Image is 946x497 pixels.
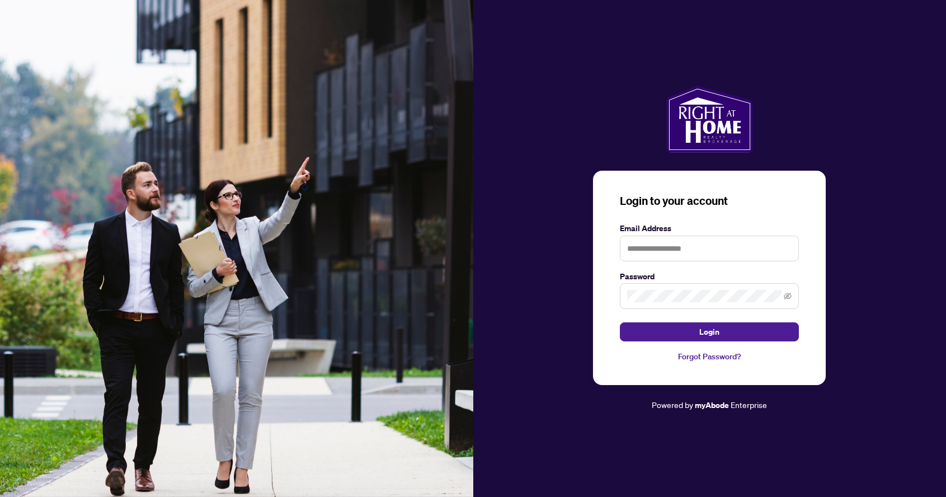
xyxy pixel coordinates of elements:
[620,350,799,363] a: Forgot Password?
[620,193,799,209] h3: Login to your account
[666,86,753,153] img: ma-logo
[695,399,729,411] a: myAbode
[620,270,799,283] label: Password
[784,292,792,300] span: eye-invisible
[620,222,799,235] label: Email Address
[652,400,693,410] span: Powered by
[620,322,799,341] button: Login
[699,323,719,341] span: Login
[731,400,767,410] span: Enterprise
